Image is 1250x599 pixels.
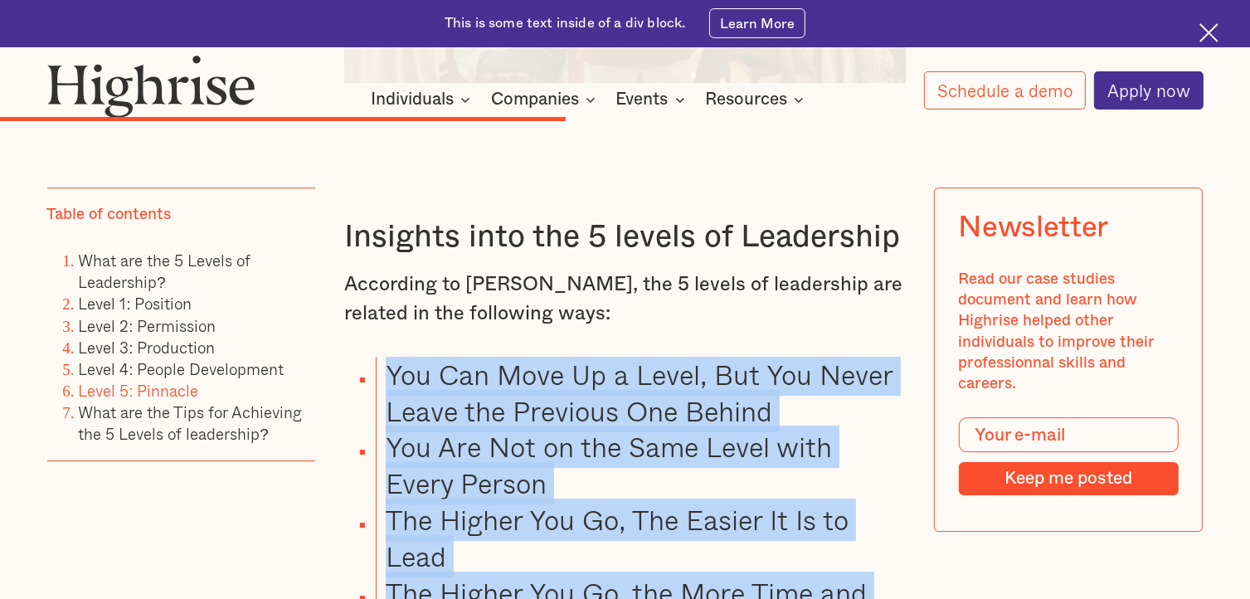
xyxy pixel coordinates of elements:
a: What are the 5 Levels of Leadership? [78,249,250,295]
a: Level 5: Pinnacle [78,378,198,402]
img: Highrise logo [47,55,256,118]
form: Modal Form [959,417,1179,495]
div: Newsletter [959,212,1108,246]
li: You Are Not on the Same Level with Every Person [376,429,906,502]
img: Cross icon [1199,23,1218,42]
li: The Higher You Go, The Easier It Is to Lead [376,502,906,575]
div: Individuals [371,90,475,110]
h3: Insights into the 5 levels of Leadership [344,217,906,256]
div: Companies [491,90,579,110]
a: Level 2: Permission [78,314,216,338]
a: Apply now [1094,71,1204,110]
input: Keep me posted [959,462,1179,495]
a: What are the Tips for Achieving the 5 Levels of leadership? [78,400,302,446]
div: Companies [491,90,601,110]
a: Level 3: Production [78,335,215,359]
div: Individuals [371,90,454,110]
a: Schedule a demo [924,71,1087,110]
div: Resources [705,90,809,110]
div: Events [616,90,669,110]
input: Your e-mail [959,417,1179,452]
li: You Can Move Up a Level, But You Never Leave the Previous One Behind [376,357,906,430]
div: Resources [705,90,787,110]
div: Read our case studies document and learn how Highrise helped other individuals to improve their p... [959,270,1179,394]
div: This is some text inside of a div block. [445,14,686,32]
a: Learn More [709,8,805,38]
p: According to [PERSON_NAME], the 5 levels of leadership are related in the following ways: [344,270,906,329]
a: Level 4: People Development [78,357,284,381]
a: Level 1: Position [78,292,192,316]
div: Table of contents [47,204,172,225]
div: Events [616,90,690,110]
